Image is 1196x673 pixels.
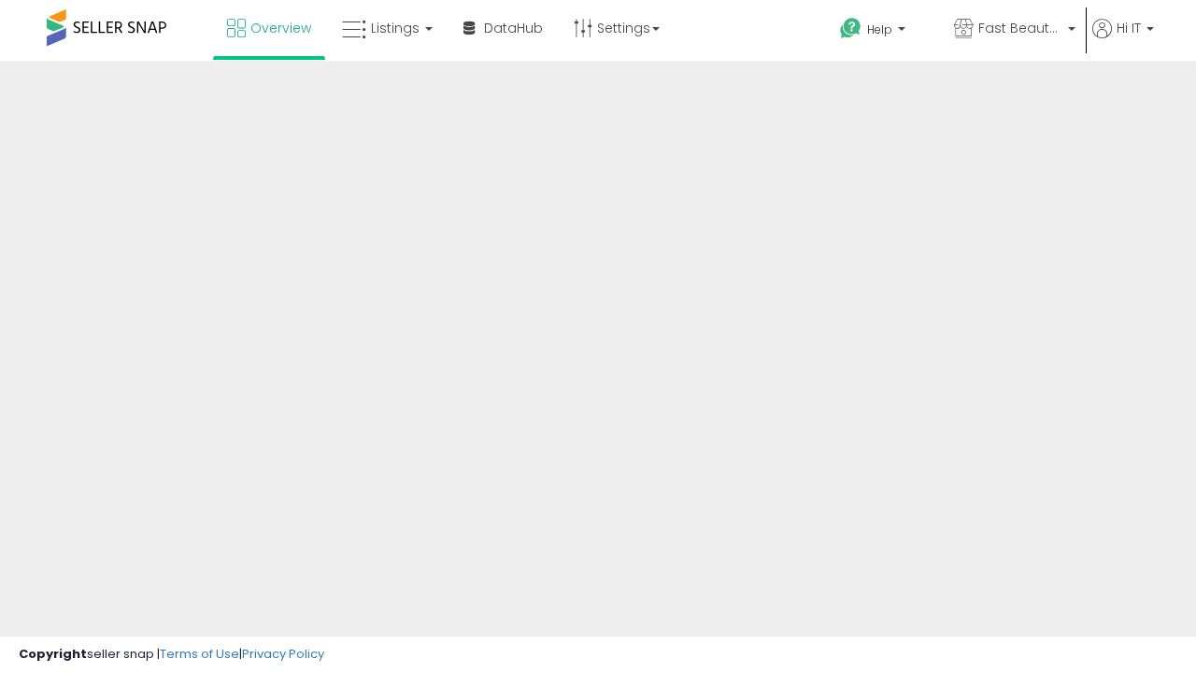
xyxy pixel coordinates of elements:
[1117,19,1141,37] span: Hi IT
[19,646,324,664] div: seller snap | |
[19,645,87,663] strong: Copyright
[839,17,862,40] i: Get Help
[371,19,420,37] span: Listings
[1092,19,1154,61] a: Hi IT
[484,19,543,37] span: DataHub
[250,19,311,37] span: Overview
[242,645,324,663] a: Privacy Policy
[978,19,1062,37] span: Fast Beauty ([GEOGRAPHIC_DATA])
[825,3,937,61] a: Help
[867,21,892,37] span: Help
[160,645,239,663] a: Terms of Use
